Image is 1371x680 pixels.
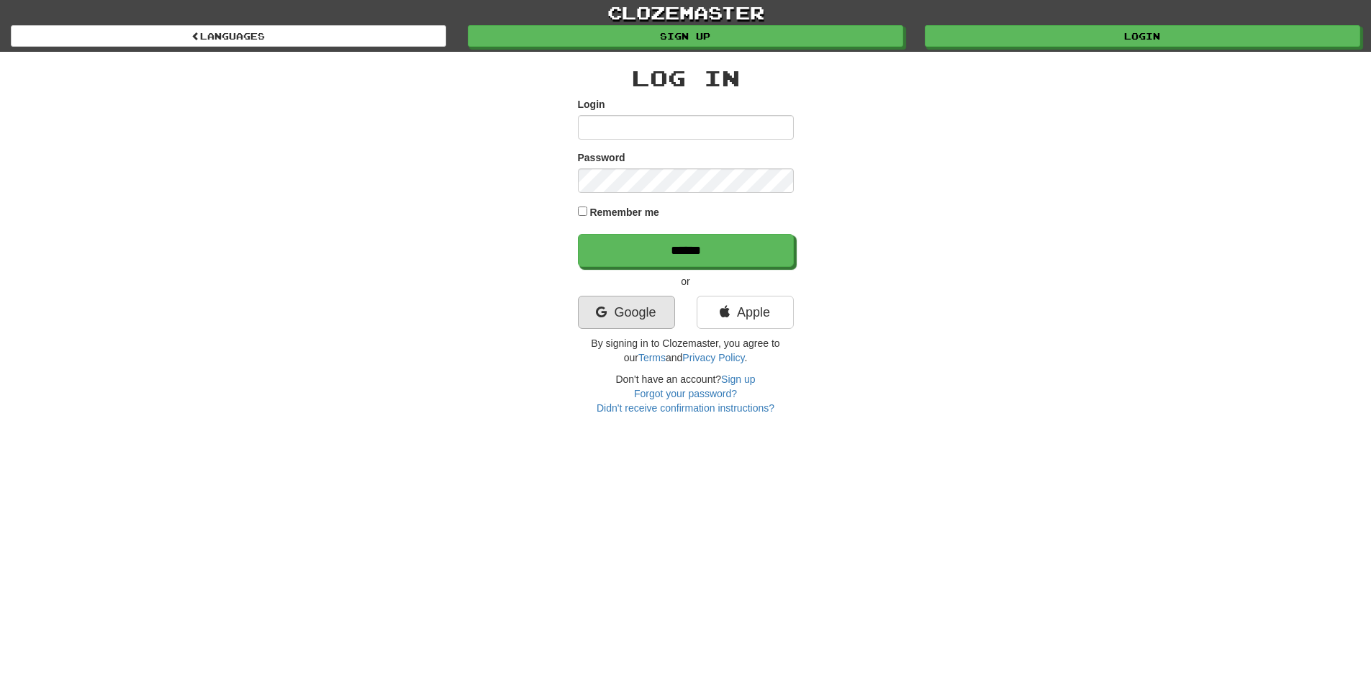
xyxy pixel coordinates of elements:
h2: Log In [578,66,794,90]
a: Terms [638,352,666,363]
a: Login [925,25,1360,47]
a: Google [578,296,675,329]
a: Sign up [721,373,755,385]
div: Don't have an account? [578,372,794,415]
label: Remember me [589,205,659,219]
a: Apple [697,296,794,329]
a: Sign up [468,25,903,47]
p: By signing in to Clozemaster, you agree to our and . [578,336,794,365]
a: Privacy Policy [682,352,744,363]
a: Forgot your password? [634,388,737,399]
a: Didn't receive confirmation instructions? [597,402,774,414]
a: Languages [11,25,446,47]
label: Login [578,97,605,112]
p: or [578,274,794,289]
label: Password [578,150,625,165]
